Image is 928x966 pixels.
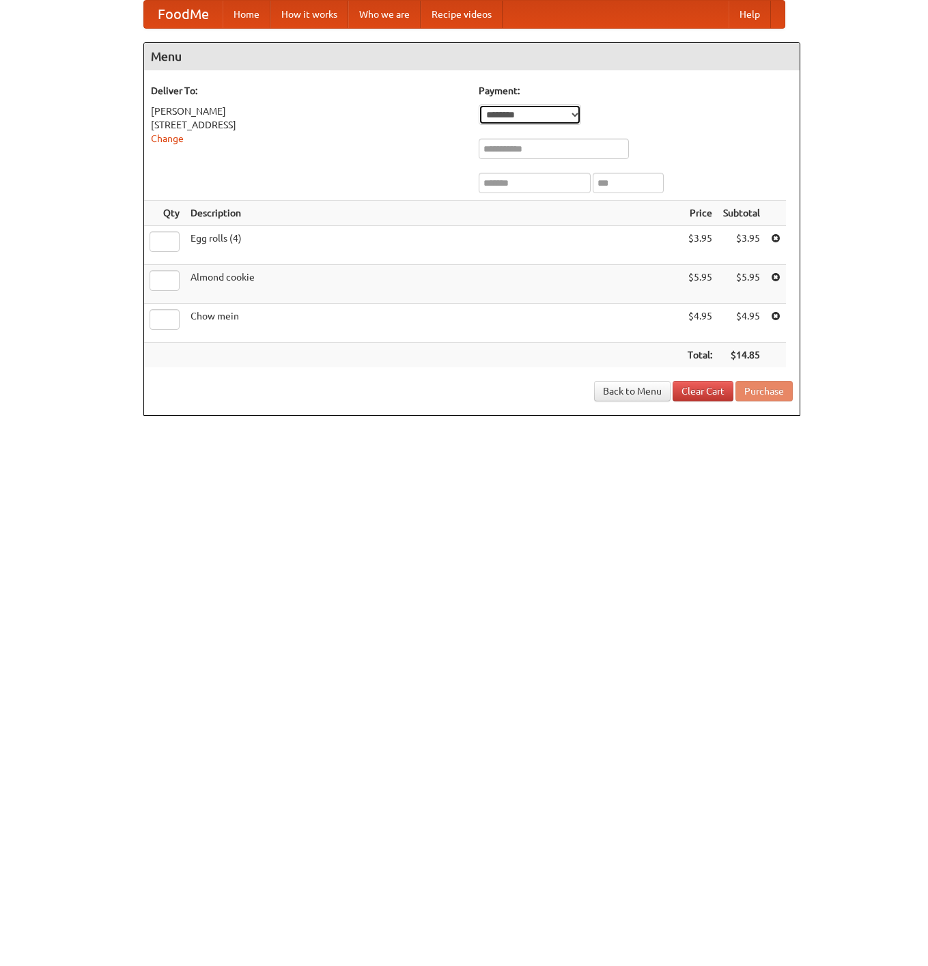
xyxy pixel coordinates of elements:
a: Clear Cart [673,381,733,401]
td: $3.95 [682,226,718,265]
h4: Menu [144,43,800,70]
td: $5.95 [682,265,718,304]
th: Total: [682,343,718,368]
th: Qty [144,201,185,226]
a: Home [223,1,270,28]
a: Help [729,1,771,28]
td: Almond cookie [185,265,682,304]
td: Chow mein [185,304,682,343]
th: Description [185,201,682,226]
a: Change [151,133,184,144]
td: Egg rolls (4) [185,226,682,265]
td: $4.95 [682,304,718,343]
button: Purchase [735,381,793,401]
td: $5.95 [718,265,765,304]
div: [STREET_ADDRESS] [151,118,465,132]
a: Back to Menu [594,381,671,401]
h5: Deliver To: [151,84,465,98]
div: [PERSON_NAME] [151,104,465,118]
a: FoodMe [144,1,223,28]
td: $3.95 [718,226,765,265]
a: Recipe videos [421,1,503,28]
th: Price [682,201,718,226]
a: Who we are [348,1,421,28]
th: Subtotal [718,201,765,226]
a: How it works [270,1,348,28]
td: $4.95 [718,304,765,343]
h5: Payment: [479,84,793,98]
th: $14.85 [718,343,765,368]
